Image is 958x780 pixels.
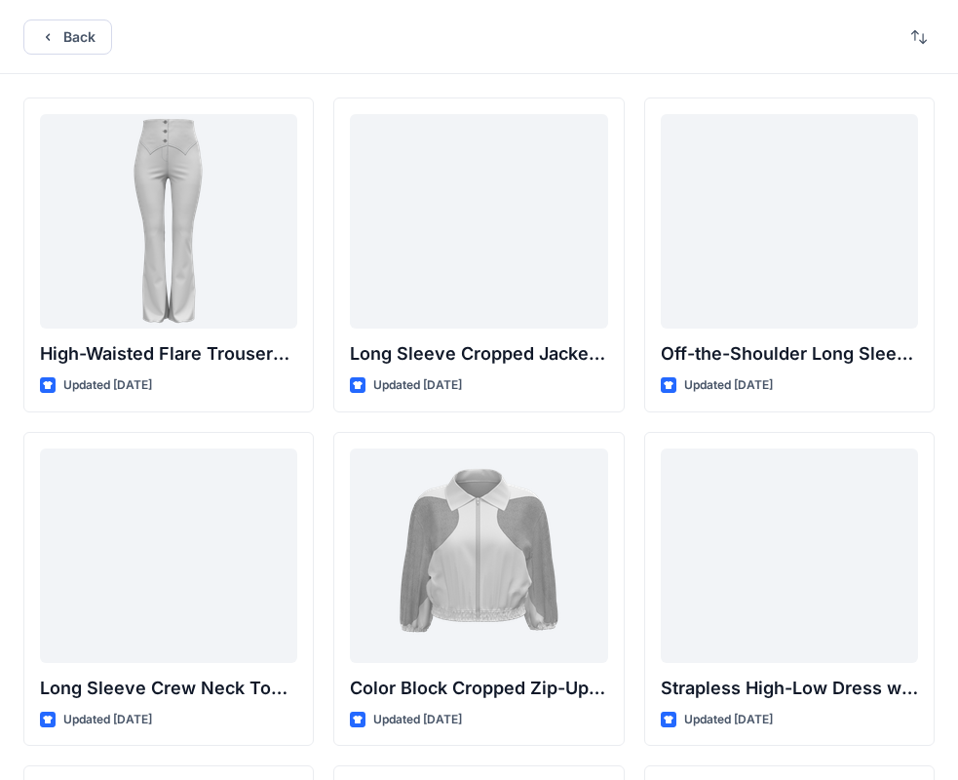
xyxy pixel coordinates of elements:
[373,375,462,396] p: Updated [DATE]
[63,710,152,730] p: Updated [DATE]
[40,340,297,368] p: High-Waisted Flare Trousers with Button Detail
[661,340,918,368] p: Off-the-Shoulder Long Sleeve Top
[684,710,773,730] p: Updated [DATE]
[350,675,607,702] p: Color Block Cropped Zip-Up Jacket with Sheer Sleeves
[661,448,918,663] a: Strapless High-Low Dress with Side Bow Detail
[40,114,297,329] a: High-Waisted Flare Trousers with Button Detail
[350,448,607,663] a: Color Block Cropped Zip-Up Jacket with Sheer Sleeves
[63,375,152,396] p: Updated [DATE]
[350,340,607,368] p: Long Sleeve Cropped Jacket with Mandarin Collar and Shoulder Detail
[40,448,297,663] a: Long Sleeve Crew Neck Top with Asymmetrical Tie Detail
[350,114,607,329] a: Long Sleeve Cropped Jacket with Mandarin Collar and Shoulder Detail
[684,375,773,396] p: Updated [DATE]
[40,675,297,702] p: Long Sleeve Crew Neck Top with Asymmetrical Tie Detail
[661,675,918,702] p: Strapless High-Low Dress with Side Bow Detail
[373,710,462,730] p: Updated [DATE]
[661,114,918,329] a: Off-the-Shoulder Long Sleeve Top
[23,19,112,55] button: Back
